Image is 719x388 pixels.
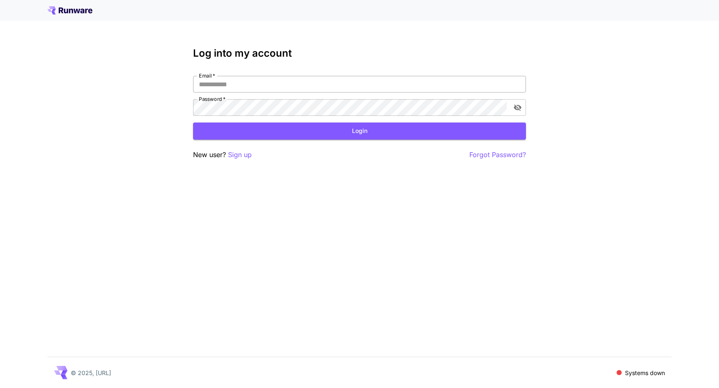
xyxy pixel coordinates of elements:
[469,150,526,160] button: Forgot Password?
[510,100,525,115] button: toggle password visibility
[625,368,665,377] p: Systems down
[199,72,215,79] label: Email
[193,48,526,59] h3: Log into my account
[193,123,526,140] button: Login
[71,368,111,377] p: © 2025, [URL]
[228,150,252,160] button: Sign up
[193,150,252,160] p: New user?
[199,95,226,103] label: Password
